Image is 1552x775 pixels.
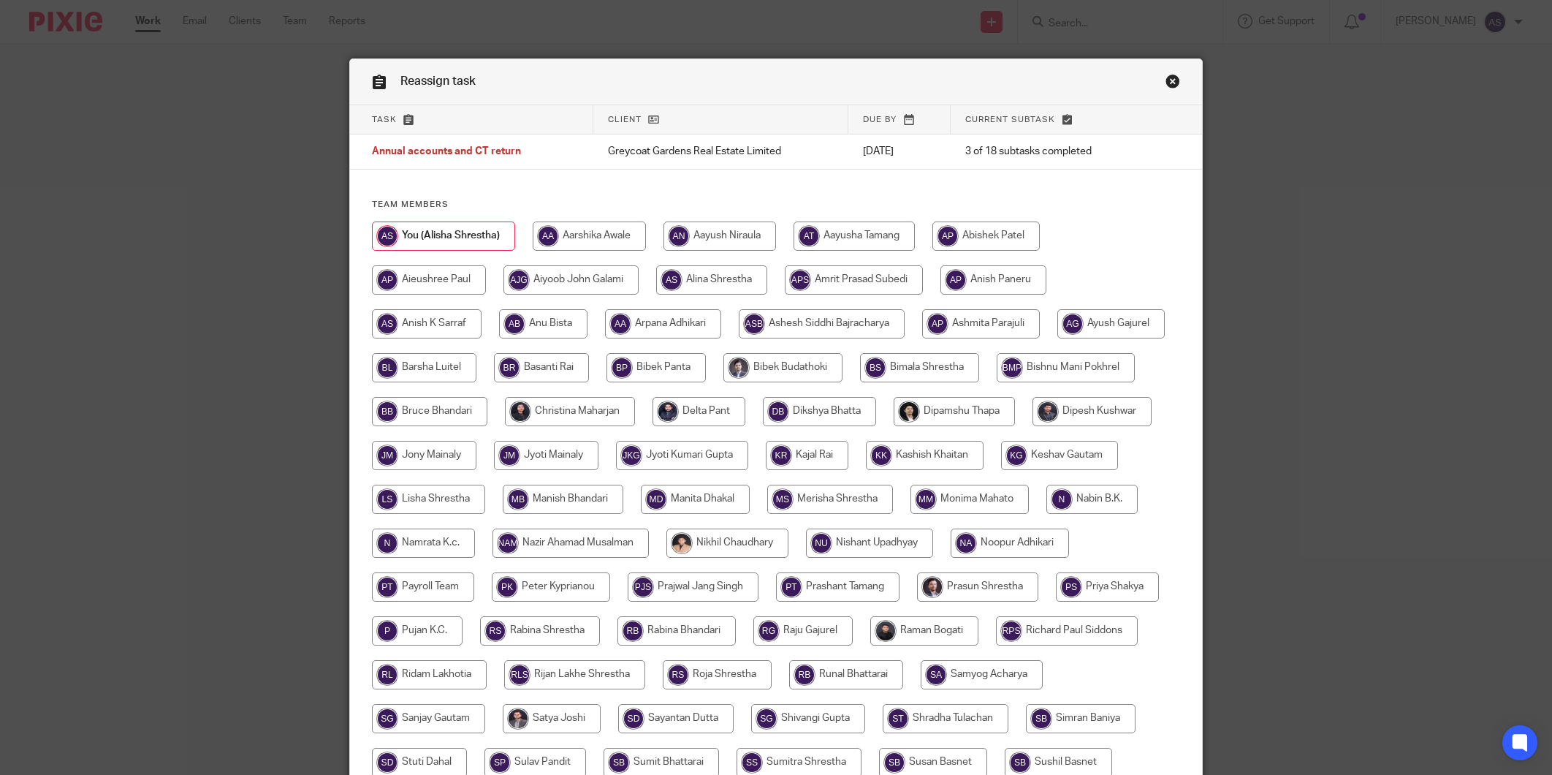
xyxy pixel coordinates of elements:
[951,135,1147,170] td: 3 of 18 subtasks completed
[965,116,1055,124] span: Current subtask
[863,116,897,124] span: Due by
[372,199,1180,211] h4: Team members
[608,144,834,159] p: Greycoat Gardens Real Estate Limited
[608,116,642,124] span: Client
[863,144,936,159] p: [DATE]
[372,116,397,124] span: Task
[400,75,476,87] span: Reassign task
[372,147,521,157] span: Annual accounts and CT return
[1165,74,1180,94] a: Close this dialog window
